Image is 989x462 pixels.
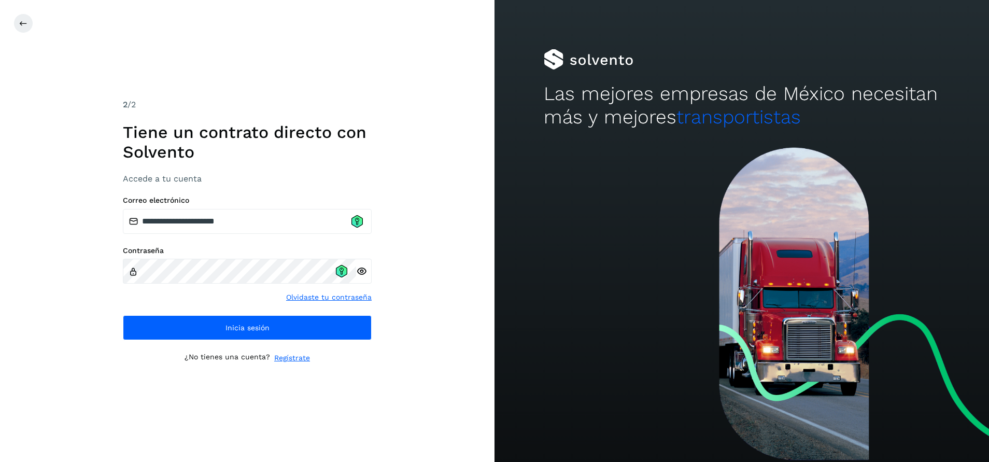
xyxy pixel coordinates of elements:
[225,324,270,331] span: Inicia sesión
[123,99,372,111] div: /2
[676,106,801,128] span: transportistas
[123,246,372,255] label: Contraseña
[274,353,310,363] a: Regístrate
[544,82,939,129] h2: Las mejores empresas de México necesitan más y mejores
[123,315,372,340] button: Inicia sesión
[123,196,372,205] label: Correo electrónico
[123,122,372,162] h1: Tiene un contrato directo con Solvento
[123,100,128,109] span: 2
[123,174,372,184] h3: Accede a tu cuenta
[286,292,372,303] a: Olvidaste tu contraseña
[185,353,270,363] p: ¿No tienes una cuenta?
